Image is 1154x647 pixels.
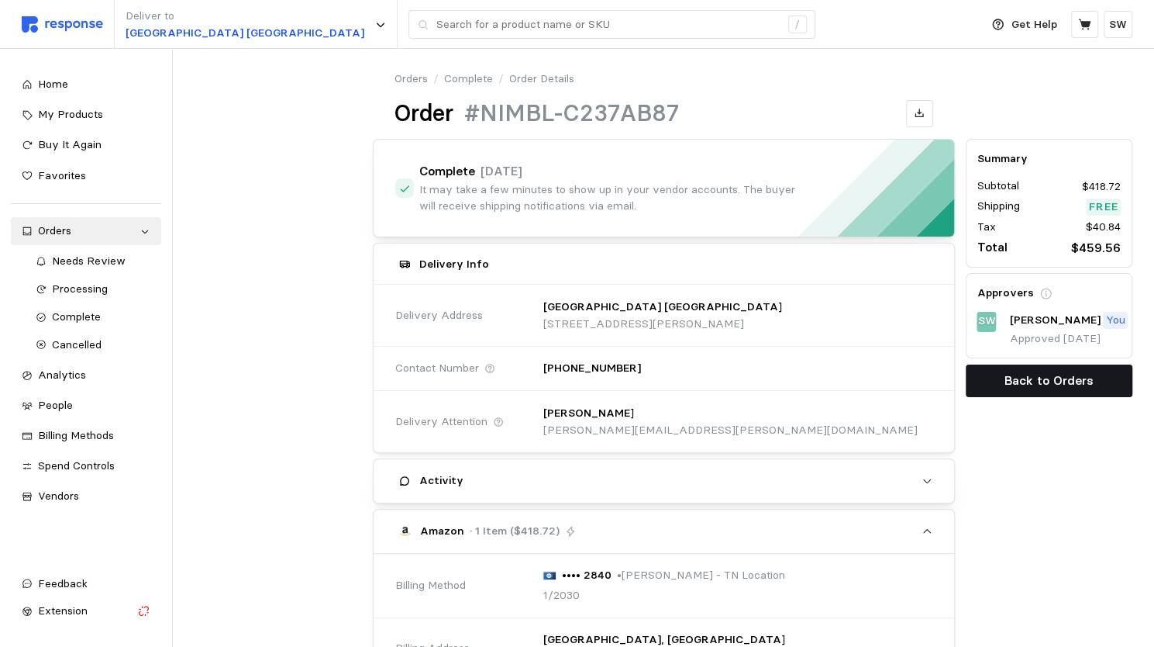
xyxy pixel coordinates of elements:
[11,483,161,510] a: Vendors
[419,163,475,181] h4: Complete
[617,567,785,584] p: • [PERSON_NAME] - TN Location
[436,11,780,39] input: Search for a product name or SKU
[1109,16,1127,33] p: SW
[977,219,996,236] p: Tax
[25,275,162,303] a: Processing
[470,523,560,540] p: · 1 Item ($418.72)
[419,472,463,489] h5: Activity
[966,365,1132,397] button: Back to Orders
[1010,313,1101,330] p: [PERSON_NAME]
[11,452,161,480] a: Spend Controls
[977,238,1008,258] p: Total
[11,597,161,625] button: Extension
[394,71,428,88] a: Orders
[433,71,439,88] p: /
[983,10,1066,40] button: Get Help
[25,247,162,275] a: Needs Review
[543,405,633,422] p: [PERSON_NAME]
[1071,238,1121,258] p: $459.56
[977,285,1034,302] h5: Approvers
[38,489,79,503] span: Vendors
[419,182,797,215] p: It may take a few minutes to show up in your vendor accounts. The buyer will receive shipping not...
[126,8,364,25] p: Deliver to
[543,316,781,333] p: [STREET_ADDRESS][PERSON_NAME]
[38,107,103,121] span: My Products
[1106,313,1125,330] p: You
[38,137,102,151] span: Buy It Again
[977,151,1121,167] h5: Summary
[562,567,611,584] p: •••• 2840
[11,101,161,129] a: My Products
[38,168,86,182] span: Favorites
[419,256,489,272] h5: Delivery Info
[38,223,134,240] div: Orders
[395,360,479,377] span: Contact Number
[374,459,954,503] button: Activity
[52,282,108,296] span: Processing
[395,413,487,431] span: Delivery Attention
[977,199,1020,216] p: Shipping
[38,458,115,472] span: Spend Controls
[11,392,161,420] a: People
[11,217,161,245] a: Orders
[464,99,679,129] h1: #NIMBL-C237AB87
[25,331,162,359] a: Cancelled
[126,25,364,42] p: [GEOGRAPHIC_DATA] [GEOGRAPHIC_DATA]
[420,523,464,540] p: Amazon
[38,77,68,91] span: Home
[38,398,73,412] span: People
[52,254,126,268] span: Needs Review
[1104,11,1132,38] button: SW
[1082,178,1121,195] p: $418.72
[11,422,161,450] a: Billing Methods
[395,577,466,594] span: Billing Method
[11,362,161,389] a: Analytics
[394,99,453,129] h1: Order
[977,313,995,330] p: SW
[38,368,86,382] span: Analytics
[543,587,579,604] p: 1/2030
[788,16,807,34] div: /
[38,576,88,590] span: Feedback
[498,71,504,88] p: /
[11,162,161,190] a: Favorites
[1011,16,1057,33] p: Get Help
[374,510,954,553] button: Amazon· 1 Item ($418.72)
[52,310,101,323] span: Complete
[11,570,161,598] button: Feedback
[38,604,88,618] span: Extension
[509,71,574,88] p: Order Details
[1086,219,1121,236] p: $40.84
[977,178,1019,195] p: Subtotal
[444,71,493,88] a: Complete
[22,16,103,33] img: svg%3e
[543,422,917,439] p: [PERSON_NAME][EMAIL_ADDRESS][PERSON_NAME][DOMAIN_NAME]
[543,299,781,316] p: [GEOGRAPHIC_DATA] [GEOGRAPHIC_DATA]
[38,428,114,442] span: Billing Methods
[25,303,162,331] a: Complete
[11,131,161,159] a: Buy It Again
[543,571,556,580] img: svg%3e
[11,71,161,99] a: Home
[52,337,102,351] span: Cancelled
[395,307,483,324] span: Delivery Address
[1004,371,1094,390] p: Back to Orders
[543,360,640,377] p: [PHONE_NUMBER]
[1010,330,1121,348] p: Approved [DATE]
[481,161,522,181] p: [DATE]
[1089,199,1118,216] p: Free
